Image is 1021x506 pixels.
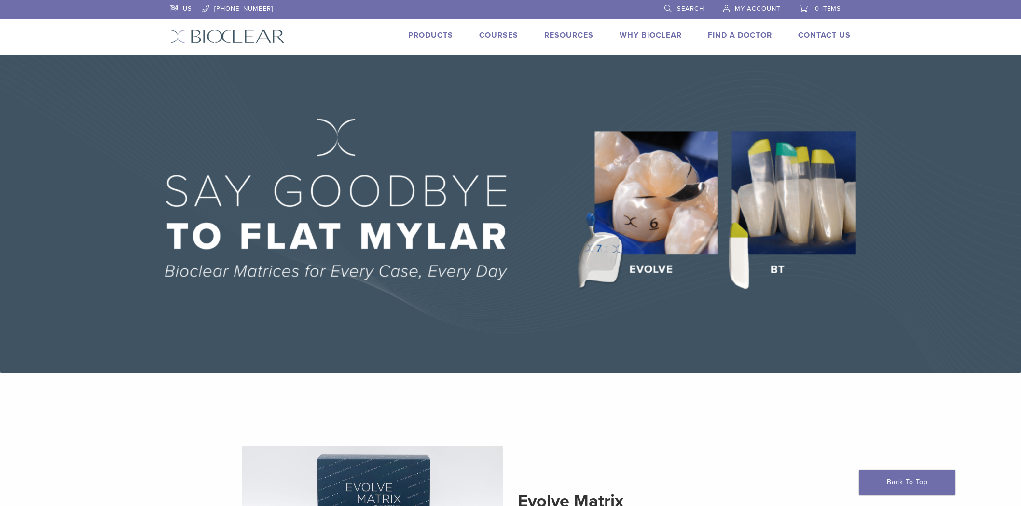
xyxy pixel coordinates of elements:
a: Courses [479,30,518,40]
a: Why Bioclear [620,30,682,40]
a: Products [408,30,453,40]
img: Bioclear [170,29,285,43]
span: My Account [735,5,780,13]
a: Resources [544,30,593,40]
span: 0 items [815,5,841,13]
a: Find A Doctor [708,30,772,40]
a: Contact Us [798,30,851,40]
span: Search [677,5,704,13]
a: Back To Top [859,470,955,495]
